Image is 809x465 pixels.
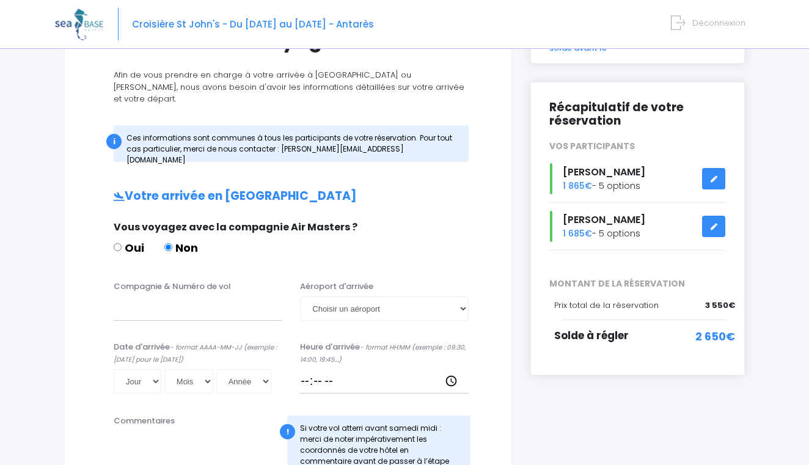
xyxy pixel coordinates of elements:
i: - format AAAA-MM-JJ (exemple : [DATE] pour le [DATE]) [114,343,277,364]
span: Déconnexion [692,17,745,29]
label: Commentaires [114,415,175,427]
h1: Informations de voyage [89,28,487,52]
span: 1 865€ [563,180,592,192]
div: - 5 options [540,211,735,242]
span: MONTANT DE LA RÉSERVATION [540,277,735,290]
span: [PERSON_NAME] [563,165,645,179]
div: i [106,134,122,149]
div: ! [280,424,295,439]
label: Aéroport d'arrivée [300,280,373,293]
input: Non [164,243,172,251]
span: Solde à régler [554,328,629,343]
span: 2 650€ [695,328,735,345]
p: Afin de vous prendre en charge à votre arrivée à [GEOGRAPHIC_DATA] ou [PERSON_NAME], nous avons b... [89,69,487,105]
div: Ces informations sont communes à tous les participants de votre réservation. Pour tout cas partic... [114,125,469,162]
span: 1 685€ [563,227,592,240]
input: Oui [114,243,122,251]
i: - format HH:MM (exemple : 09:30, 14:00, 19:45...) [300,343,466,364]
label: Non [164,240,198,256]
span: Prix total de la réservation [554,299,659,311]
label: Compagnie & Numéro de vol [114,280,231,293]
input: __:__ [300,369,468,394]
span: Vous voyagez avec la compagnie Air Masters ? [114,220,357,234]
h2: Votre arrivée en [GEOGRAPHIC_DATA] [89,189,487,203]
label: Oui [114,240,144,256]
label: Date d'arrivée [114,341,282,365]
h2: Récapitulatif de votre réservation [549,101,726,129]
span: [PERSON_NAME] [563,213,645,227]
div: VOS PARTICIPANTS [540,140,735,153]
label: Heure d'arrivée [300,341,468,365]
span: 3 550€ [705,299,735,312]
div: - 5 options [540,163,735,194]
span: Croisière St John's - Du [DATE] au [DATE] - Antarès [132,18,374,31]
